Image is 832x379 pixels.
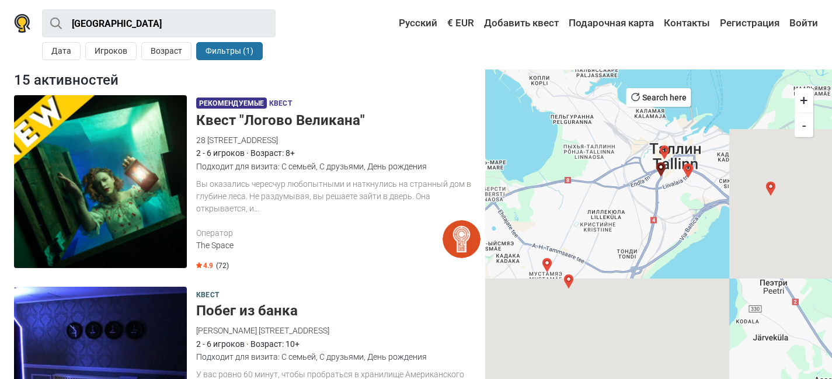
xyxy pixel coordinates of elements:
[661,13,713,34] a: Контакты
[9,69,485,91] div: 15 активностей
[196,178,481,214] div: Вы оказались чересчур любопытными и наткнулись на странный дом в глубине леса. Не раздумывая, вы ...
[681,164,695,178] div: Шамбала
[540,258,554,272] div: Радиация
[196,338,481,350] div: 2 - 6 игроков · Возраст: 10+
[196,160,481,173] div: Подходит для визита: С семьей, С друзьями, День рождения
[196,42,263,60] button: Фильтры (1)
[795,113,813,137] button: -
[196,98,267,109] span: Рекомендуемые
[14,95,187,268] img: Квест "Логово Великана"
[216,261,229,270] span: (72)
[388,13,440,34] a: Русский
[42,9,276,37] input: Попробуйте “Лондон”
[626,88,691,107] button: Search here
[566,13,657,34] a: Подарочная карта
[681,164,695,178] div: Alpha CentaVR - PlayVR
[141,42,192,60] button: Возраст
[85,42,137,60] button: Игроков
[391,19,399,27] img: Русский
[795,88,813,113] button: +
[562,274,576,288] div: Школа волшебников
[196,289,219,302] span: Квест
[196,262,202,268] img: Star
[443,220,481,258] img: The Space
[657,145,671,159] div: Заклятие
[444,13,477,34] a: € EUR
[14,14,30,33] img: Nowescape logo
[764,182,778,196] div: Паранойя
[269,98,292,110] span: Квест
[196,227,443,239] div: Оператор
[786,13,818,34] a: Войти
[654,162,668,176] div: Квест "Логово Великана"
[196,239,443,252] div: The Space
[196,112,481,129] h5: Квест "Логово Великана"
[196,302,481,319] h5: Побег из банка
[196,261,213,270] span: 4.9
[196,350,481,363] div: Подходит для визита: С семьей, С друзьями, День рождения
[196,134,481,147] div: 28 [STREET_ADDRESS]
[196,147,481,159] div: 2 - 6 игроков · Возраст: 8+
[481,13,562,34] a: Добавить квест
[196,324,481,337] div: [PERSON_NAME] [STREET_ADDRESS]
[42,42,81,60] button: Дата
[717,13,782,34] a: Регистрация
